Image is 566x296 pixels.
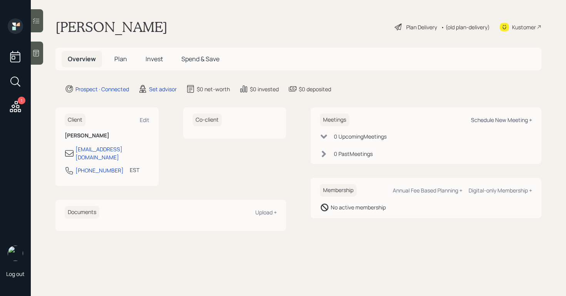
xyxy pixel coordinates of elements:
div: 0 Upcoming Meeting s [334,132,387,140]
span: Plan [114,55,127,63]
div: Schedule New Meeting + [471,116,532,124]
div: Kustomer [512,23,536,31]
div: [EMAIL_ADDRESS][DOMAIN_NAME] [75,145,149,161]
div: Plan Delivery [406,23,437,31]
div: [PHONE_NUMBER] [75,166,124,174]
h6: Documents [65,206,99,219]
div: 0 Past Meeting s [334,150,373,158]
h1: [PERSON_NAME] [55,18,167,35]
img: robby-grisanti-headshot.png [8,246,23,261]
h6: Client [65,114,85,126]
span: Spend & Save [181,55,219,63]
span: Invest [146,55,163,63]
div: $0 net-worth [197,85,230,93]
h6: Membership [320,184,357,197]
div: $0 invested [250,85,279,93]
div: Upload + [255,209,277,216]
div: Prospect · Connected [75,85,129,93]
div: Digital-only Membership + [469,187,532,194]
div: Set advisor [149,85,177,93]
div: EST [130,166,139,174]
span: Overview [68,55,96,63]
h6: [PERSON_NAME] [65,132,149,139]
div: No active membership [331,203,386,211]
div: Edit [140,116,149,124]
div: • (old plan-delivery) [441,23,490,31]
div: Annual Fee Based Planning + [393,187,462,194]
div: $0 deposited [299,85,331,93]
h6: Meetings [320,114,349,126]
div: 1 [18,97,25,104]
h6: Co-client [193,114,222,126]
div: Log out [6,270,25,278]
